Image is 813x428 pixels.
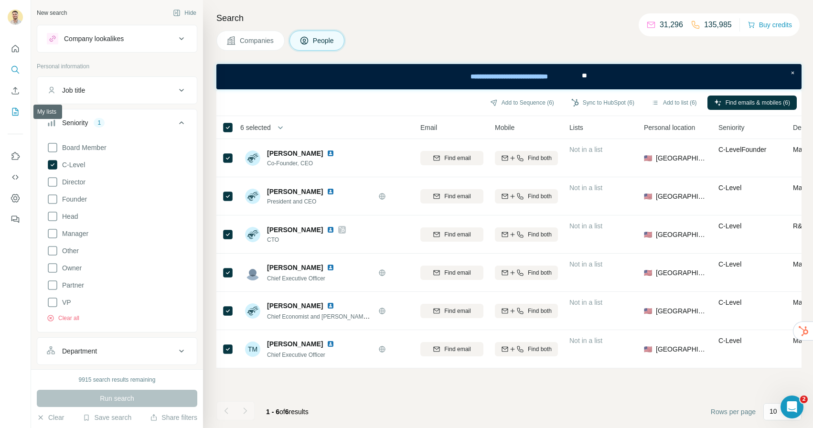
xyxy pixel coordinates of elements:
[495,227,558,242] button: Find both
[327,150,334,157] img: LinkedIn logo
[62,118,88,128] div: Seniority
[150,413,197,422] button: Share filters
[266,408,309,416] span: results
[327,340,334,348] img: LinkedIn logo
[718,222,741,230] span: C-Level
[267,352,325,358] span: Chief Executive Officer
[800,396,808,403] span: 2
[37,340,197,363] button: Department
[644,123,695,132] span: Personal location
[420,189,483,203] button: Find email
[718,337,741,344] span: C-Level
[8,211,23,228] button: Feedback
[644,230,652,239] span: 🇺🇸
[245,342,260,357] div: TM
[267,263,323,272] span: [PERSON_NAME]
[240,36,275,45] span: Companies
[644,344,652,354] span: 🇺🇸
[644,268,652,278] span: 🇺🇸
[245,265,260,280] img: Avatar
[8,61,23,78] button: Search
[644,306,652,316] span: 🇺🇸
[656,268,707,278] span: [GEOGRAPHIC_DATA]
[528,307,552,315] span: Find both
[495,342,558,356] button: Find both
[781,396,803,418] iframe: Intercom live chat
[656,306,707,316] span: [GEOGRAPHIC_DATA]
[718,146,766,153] span: C-Level Founder
[495,189,558,203] button: Find both
[267,225,323,235] span: [PERSON_NAME]
[58,160,85,170] span: C-Level
[327,264,334,271] img: LinkedIn logo
[420,266,483,280] button: Find email
[62,346,97,356] div: Department
[79,375,156,384] div: 9915 search results remaining
[569,222,602,230] span: Not in a list
[645,96,704,110] button: Add to list (6)
[726,98,790,107] span: Find emails & mobiles (6)
[528,268,552,277] span: Find both
[528,345,552,353] span: Find both
[704,19,732,31] p: 135,985
[266,408,279,416] span: 1 - 6
[267,301,323,310] span: [PERSON_NAME]
[656,153,707,163] span: [GEOGRAPHIC_DATA]
[420,123,437,132] span: Email
[420,304,483,318] button: Find email
[166,6,203,20] button: Hide
[58,194,87,204] span: Founder
[711,407,756,417] span: Rows per page
[37,413,64,422] button: Clear
[58,263,82,273] span: Owner
[8,40,23,57] button: Quick start
[245,303,260,319] img: Avatar
[495,151,558,165] button: Find both
[420,342,483,356] button: Find email
[327,188,334,195] img: LinkedIn logo
[58,212,78,221] span: Head
[528,154,552,162] span: Find both
[718,123,744,132] span: Seniority
[569,146,602,153] span: Not in a list
[313,36,335,45] span: People
[64,34,124,43] div: Company lookalikes
[569,299,602,306] span: Not in a list
[718,260,741,268] span: C-Level
[420,151,483,165] button: Find email
[644,153,652,163] span: 🇺🇸
[656,192,707,201] span: [GEOGRAPHIC_DATA]
[528,192,552,201] span: Find both
[37,111,197,138] button: Seniority1
[216,64,802,89] iframe: Banner
[8,103,23,120] button: My lists
[8,82,23,99] button: Enrich CSV
[83,413,131,422] button: Save search
[37,27,197,50] button: Company lookalikes
[707,96,797,110] button: Find emails & mobiles (6)
[267,187,323,196] span: [PERSON_NAME]
[267,339,323,349] span: [PERSON_NAME]
[285,408,289,416] span: 6
[267,159,338,168] span: Co-Founder, CEO
[656,344,707,354] span: [GEOGRAPHIC_DATA]
[94,118,105,127] div: 1
[444,192,471,201] span: Find email
[718,299,741,306] span: C-Level
[327,302,334,310] img: LinkedIn logo
[58,280,84,290] span: Partner
[327,226,334,234] img: LinkedIn logo
[495,304,558,318] button: Find both
[267,149,323,158] span: [PERSON_NAME]
[444,307,471,315] span: Find email
[267,275,325,282] span: Chief Executive Officer
[8,190,23,207] button: Dashboard
[495,266,558,280] button: Find both
[569,123,583,132] span: Lists
[656,230,707,239] span: [GEOGRAPHIC_DATA]
[245,150,260,166] img: Avatar
[267,197,338,206] span: President and CEO
[240,123,271,132] span: 6 selected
